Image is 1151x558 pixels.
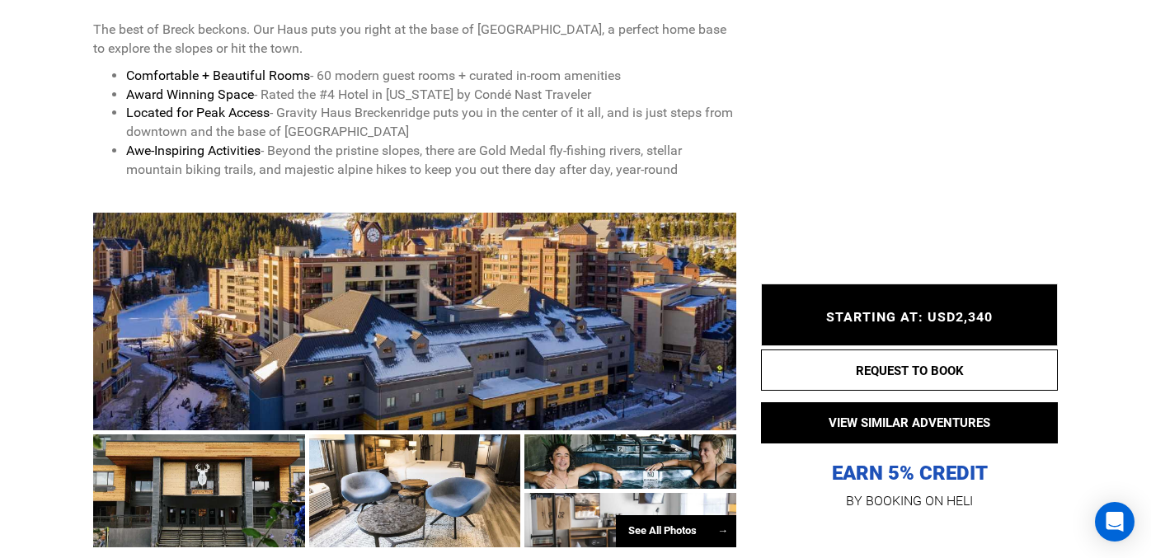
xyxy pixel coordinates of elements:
[126,67,736,86] li: - 60 modern guest rooms + curated in-room amenities
[126,105,270,120] strong: Located for Peak Access
[126,143,261,158] strong: Awe-Inspiring Activities
[717,524,728,537] span: →
[761,490,1058,513] p: BY BOOKING ON HELI
[761,402,1058,443] button: VIEW SIMILAR ADVENTURES
[126,87,254,102] strong: Award Winning Space
[93,21,736,59] p: The best of Breck beckons. Our Haus puts you right at the base of [GEOGRAPHIC_DATA], a perfect ho...
[126,68,310,83] strong: Comfortable + Beautiful Rooms
[761,296,1058,486] p: EARN 5% CREDIT
[761,349,1058,391] button: REQUEST TO BOOK
[126,86,736,105] li: - Rated the #4 Hotel in [US_STATE] by Condé Nast Traveler
[826,309,993,325] span: STARTING AT: USD2,340
[126,142,736,180] li: - Beyond the pristine slopes, there are Gold Medal fly-fishing rivers, stellar mountain biking tr...
[1095,502,1135,542] div: Open Intercom Messenger
[126,104,736,142] li: - Gravity Haus Breckenridge puts you in the center of it all, and is just steps from downtown and...
[616,515,736,547] div: See All Photos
